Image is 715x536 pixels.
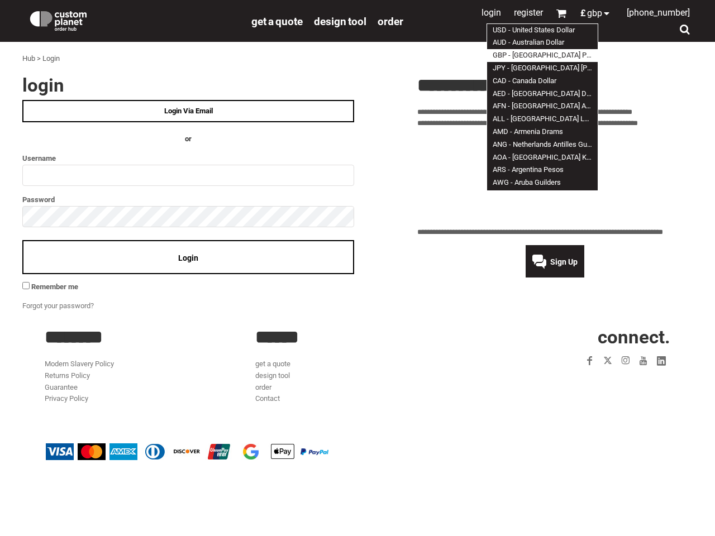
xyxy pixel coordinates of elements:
[487,49,598,62] div: GBP - [GEOGRAPHIC_DATA] Pound
[487,164,598,176] div: ARS - Argentina Pesos
[251,15,303,28] span: get a quote
[255,360,290,368] a: get a quote
[255,383,271,391] a: order
[255,371,290,380] a: design tool
[141,443,169,460] img: Diners Club
[301,448,328,455] img: PayPal
[205,443,233,460] img: China UnionPay
[269,443,297,460] img: Apple Pay
[22,152,354,165] label: Username
[482,7,501,18] a: Login
[22,100,354,122] a: Login Via Email
[627,7,690,18] span: [PHONE_NUMBER]
[487,62,598,75] div: JPY - [GEOGRAPHIC_DATA] [PERSON_NAME]
[22,133,354,145] h4: OR
[255,394,280,403] a: Contact
[487,176,598,189] div: AWG - Aruba Guilders
[22,54,35,63] a: Hub
[580,9,587,18] span: £
[22,301,94,310] a: Forgot your password?
[78,443,106,460] img: Mastercard
[46,443,74,460] img: Visa
[28,8,89,31] img: Custom Planet
[487,75,598,88] div: CAD - Canada Dollar
[487,151,598,164] div: AOA - [GEOGRAPHIC_DATA] Kwanza
[487,36,598,49] div: AUD - Australian Dollar
[587,9,602,18] span: GBP
[45,394,88,403] a: Privacy Policy
[487,113,598,126] div: ALL - [GEOGRAPHIC_DATA] Leke
[314,15,366,27] a: design tool
[31,283,78,291] span: Remember me
[378,15,403,28] span: order
[22,3,246,36] a: Custom Planet
[251,15,303,27] a: get a quote
[45,383,78,391] a: Guarantee
[22,282,30,289] input: Remember me
[314,15,366,28] span: design tool
[487,24,598,37] div: USD - United States Dollar
[173,443,201,460] img: Discover
[109,443,137,460] img: American Express
[22,76,354,94] h2: Login
[487,126,598,138] div: AMD - Armenia Drams
[516,376,670,390] iframe: Customer reviews powered by Trustpilot
[45,371,90,380] a: Returns Policy
[487,138,598,151] div: ANG - Netherlands Antilles Guilders
[237,443,265,460] img: Google Pay
[487,88,598,100] div: AED - [GEOGRAPHIC_DATA] Dirhams
[37,53,41,65] div: >
[514,7,543,18] a: Register
[178,253,198,262] span: Login
[164,107,213,115] span: Login Via Email
[487,100,598,113] div: AFN - [GEOGRAPHIC_DATA] Afghanis
[550,257,578,266] span: Sign Up
[45,360,114,368] a: Modern Slavery Policy
[417,136,693,220] iframe: Customer reviews powered by Trustpilot
[487,189,598,202] div: AZN - [GEOGRAPHIC_DATA] [GEOGRAPHIC_DATA]
[22,193,354,206] label: Password
[378,15,403,27] a: order
[42,53,60,65] div: Login
[466,328,670,346] h2: CONNECT.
